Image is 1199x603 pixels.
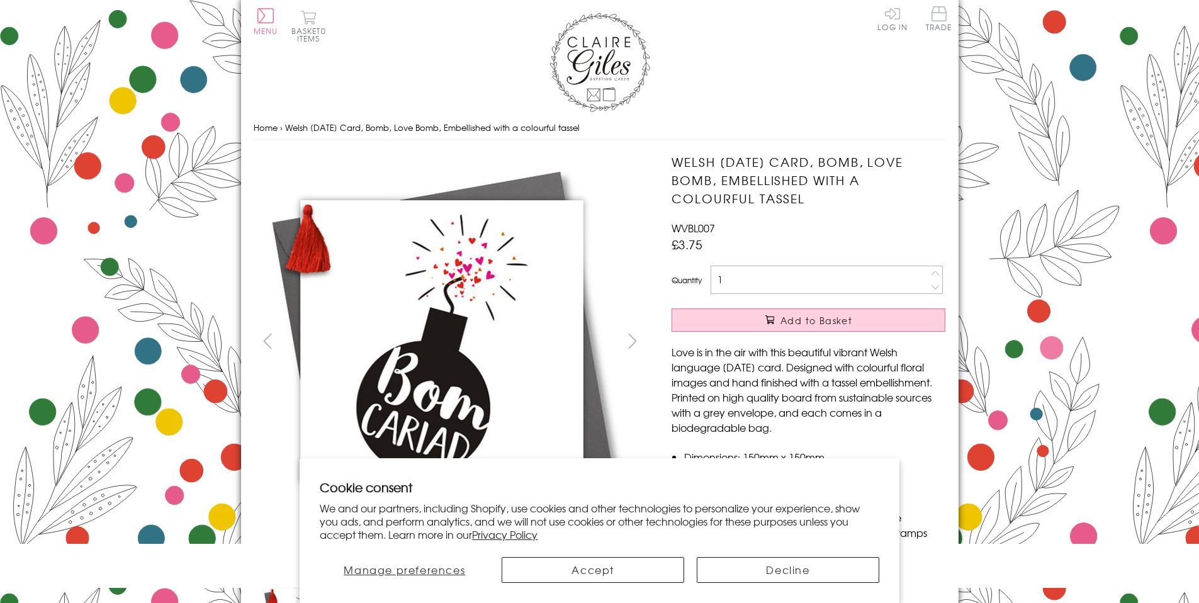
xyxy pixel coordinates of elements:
[254,327,282,355] button: prev
[291,10,326,42] button: Basket0 items
[320,478,879,496] h2: Cookie consent
[254,115,946,141] nav: breadcrumbs
[253,153,631,531] img: Welsh Valentine's Day Card, Bomb, Love Bomb, Embellished with a colourful tassel
[697,557,879,583] button: Decline
[254,8,278,35] button: Menu
[297,25,326,44] span: 0 items
[646,153,1024,531] img: Welsh Valentine's Day Card, Bomb, Love Bomb, Embellished with a colourful tassel
[926,6,952,33] a: Trade
[926,6,952,31] span: Trade
[672,344,945,435] p: Love is in the air with this beautiful vibrant Welsh language [DATE] card. Designed with colourfu...
[684,449,945,465] li: Dimensions: 150mm x 150mm
[672,235,702,253] span: £3.75
[502,557,684,583] button: Accept
[672,153,945,207] h1: Welsh [DATE] Card, Bomb, Love Bomb, Embellished with a colourful tassel
[280,121,283,133] span: ›
[780,314,852,327] span: Add to Basket
[672,308,945,332] button: Add to Basket
[618,327,646,355] button: next
[254,25,278,37] span: Menu
[877,6,908,31] a: Log In
[285,121,580,133] span: Welsh [DATE] Card, Bomb, Love Bomb, Embellished with a colourful tassel
[472,527,538,542] a: Privacy Policy
[672,220,715,235] span: WVBL007
[320,557,489,583] button: Manage preferences
[320,502,879,541] p: We and our partners, including Shopify, use cookies and other technologies to personalize your ex...
[672,274,702,286] label: Quantity
[549,13,650,112] img: Claire Giles Greetings Cards
[254,121,278,133] a: Home
[344,562,465,577] span: Manage preferences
